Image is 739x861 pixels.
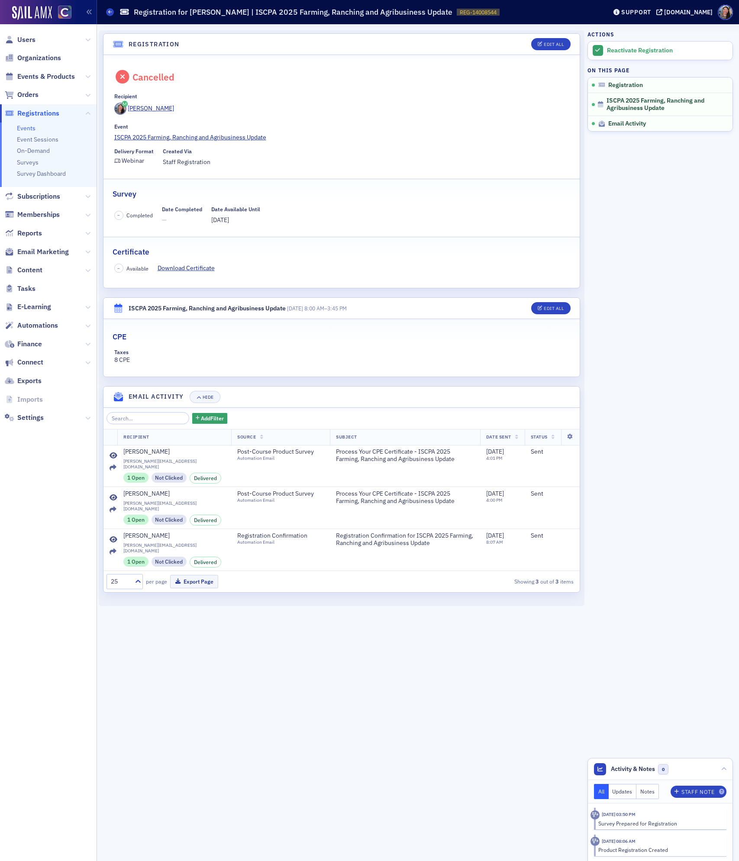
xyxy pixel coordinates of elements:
span: Subject [336,434,357,440]
div: Automation Email [237,455,316,461]
div: Created Via [163,148,192,155]
a: [PERSON_NAME] [114,103,174,115]
span: [DATE] [486,490,504,497]
div: Delivered [190,557,221,567]
div: Showing out of items [424,577,574,585]
div: 25 [111,577,130,586]
button: All [594,784,609,799]
strong: 3 [534,577,540,585]
div: Delivered [190,473,221,483]
a: Settings [5,413,44,422]
a: Content [5,265,42,275]
div: Sent [531,490,574,498]
div: Date Completed [162,206,202,213]
div: Automation Email [237,497,316,503]
a: Reactivate Registration [588,42,733,60]
a: Imports [5,395,43,404]
button: Edit All [531,38,570,50]
h2: CPE [113,331,126,342]
time: 3:45 PM [327,305,347,312]
span: Connect [17,358,43,367]
span: REG-14008544 [460,9,497,16]
div: Not Clicked [152,557,187,566]
div: Activity [591,810,600,819]
button: AddFilter [192,413,228,424]
a: Surveys [17,158,39,166]
div: Sent [531,532,574,540]
div: ISCPA 2025 Farming, Ranching and Agribusiness Update [129,304,286,313]
div: Event [114,123,128,130]
div: Cancelled [132,71,174,83]
time: 8:00 AM [304,305,324,312]
a: Registration ConfirmationAutomation Email [237,532,324,545]
h1: Registration for [PERSON_NAME] | ISCPA 2025 Farming, Ranching and Agribusiness Update [134,7,452,17]
div: Not Clicked [152,515,187,524]
a: Post-Course Product SurveyAutomation Email [237,490,324,503]
div: Not Clicked [152,473,187,482]
h4: On this page [587,66,733,74]
div: Hide [203,395,214,400]
a: [PERSON_NAME] [123,490,225,498]
div: 8 CPE [114,349,221,364]
h4: Email Activity [129,392,184,401]
span: Email Marketing [17,247,69,257]
button: Export Page [170,575,218,588]
div: [PERSON_NAME] [123,448,170,456]
a: Events & Products [5,72,75,81]
div: Recipient [114,93,137,100]
span: [DATE] [287,305,303,312]
div: Sent [531,448,574,456]
a: Finance [5,339,42,349]
a: ISCPA 2025 Farming, Ranching and Agribusiness Update [114,133,569,142]
div: 1 Open [123,473,148,482]
a: Event Sessions [17,135,58,143]
a: Email Marketing [5,247,69,257]
time: 4:01 PM [486,455,503,461]
div: Activity [591,837,600,846]
h4: Actions [587,30,614,38]
span: Orders [17,90,39,100]
a: Download Certificate [158,264,221,273]
button: Hide [190,391,220,403]
time: 8:07 AM [486,539,503,545]
span: Recipient [123,434,149,440]
span: — [162,216,202,225]
div: Edit All [544,306,564,311]
img: SailAMX [58,6,71,19]
span: – [117,265,120,271]
a: Survey Dashboard [17,170,66,177]
div: Staff Note [681,790,714,794]
a: On-Demand [17,147,50,155]
span: Organizations [17,53,61,63]
span: Users [17,35,35,45]
a: Events [17,124,35,132]
span: Process Your CPE Certificate - ISCPA 2025 Farming, Ranching and Agribusiness Update [336,448,474,463]
span: Automations [17,321,58,330]
span: Post-Course Product Survey [237,490,316,498]
h2: Survey [113,188,136,200]
span: Registrations [17,109,59,118]
a: Tasks [5,284,35,293]
span: Registration Confirmation for ISCPA 2025 Farming, Ranching and Agribusiness Update [336,532,474,547]
span: – [287,305,347,312]
span: Available [126,264,148,272]
div: [PERSON_NAME] [123,490,170,498]
a: Connect [5,358,43,367]
div: Webinar [122,158,144,163]
div: Taxes [114,349,129,355]
time: 4:00 PM [486,497,503,503]
span: [PERSON_NAME][EMAIL_ADDRESS][DOMAIN_NAME] [123,542,225,554]
div: Survey Prepared for Registration [598,819,721,827]
div: Delivered [190,515,221,525]
div: Support [621,8,651,16]
span: [DATE] [486,532,504,539]
span: Imports [17,395,43,404]
span: Post-Course Product Survey [237,448,316,456]
span: Exports [17,376,42,386]
a: E-Learning [5,302,51,312]
span: 0 [658,764,669,775]
a: Orders [5,90,39,100]
button: Staff Note [671,786,726,798]
div: [PERSON_NAME] [123,532,170,540]
span: [DATE] [486,448,504,455]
